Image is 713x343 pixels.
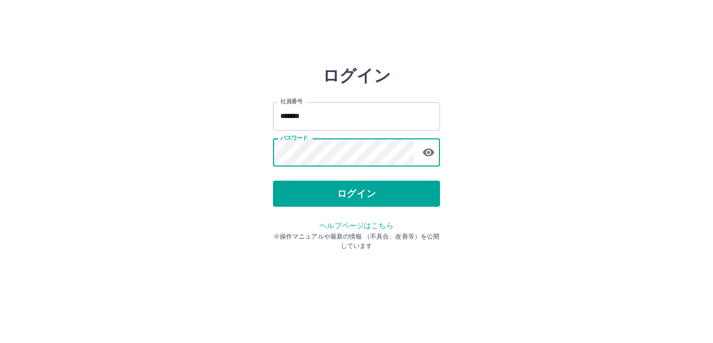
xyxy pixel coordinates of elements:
[280,98,302,105] label: 社員番号
[323,66,391,86] h2: ログイン
[273,181,440,207] button: ログイン
[280,134,308,142] label: パスワード
[319,221,393,230] a: ヘルプページはこちら
[273,232,440,251] p: ※操作マニュアルや最新の情報 （不具合、改善等）を公開しています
